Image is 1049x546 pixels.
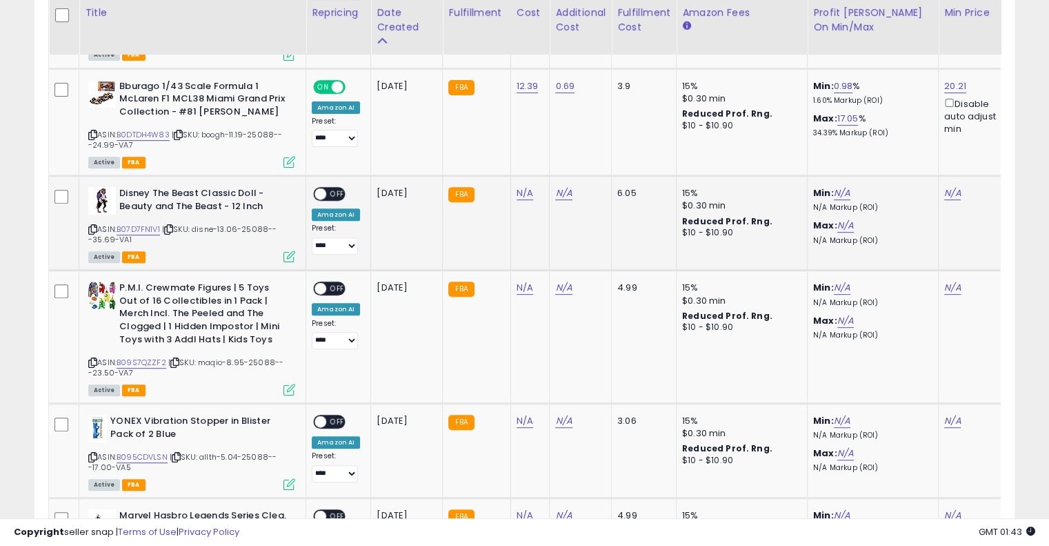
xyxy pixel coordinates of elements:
[617,415,666,427] div: 3.06
[682,92,797,105] div: $0.30 min
[837,219,854,233] a: N/A
[813,463,928,473] p: N/A Markup (ROI)
[617,282,666,294] div: 4.99
[834,79,853,93] a: 0.98
[118,525,177,538] a: Terms of Use
[117,357,166,369] a: B09S7QZZF2
[813,186,834,199] b: Min:
[944,96,1010,136] div: Disable auto adjust min
[813,80,928,106] div: %
[555,79,575,93] a: 0.69
[110,415,278,444] b: YONEX Vibration Stopper in Blister Pack of 2 Blue
[117,451,168,463] a: B095CDVLSN
[682,415,797,427] div: 15%
[88,157,120,168] span: All listings currently available for purchase on Amazon
[837,314,854,328] a: N/A
[834,281,850,295] a: N/A
[813,281,834,294] b: Min:
[312,436,360,449] div: Amazon AI
[179,525,239,538] a: Privacy Policy
[682,108,772,119] b: Reduced Prof. Rng.
[122,479,146,491] span: FBA
[88,479,120,491] span: All listings currently available for purchase on Amazon
[682,199,797,212] div: $0.30 min
[944,281,961,295] a: N/A
[682,187,797,199] div: 15%
[682,442,772,454] b: Reduced Prof. Rng.
[312,101,360,114] div: Amazon AI
[88,415,107,442] img: 31kyjv31YjL._SL40_.jpg
[837,447,854,460] a: N/A
[312,303,360,315] div: Amazon AI
[813,203,928,213] p: N/A Markup (ROI)
[555,414,572,428] a: N/A
[555,186,572,200] a: N/A
[122,251,146,263] span: FBA
[119,187,287,216] b: Disney The Beast Classic Doll - Beauty and The Beast - 12 Inch
[448,282,474,297] small: FBA
[88,224,277,244] span: | SKU: disne-13.06-25088---35.69-VA1
[944,414,961,428] a: N/A
[834,414,850,428] a: N/A
[122,49,146,61] span: FBA
[88,415,295,489] div: ASIN:
[377,80,432,92] div: [DATE]
[682,6,801,20] div: Amazon Fees
[85,6,300,20] div: Title
[517,281,533,295] a: N/A
[813,96,928,106] p: 1.60% Markup (ROI)
[682,227,797,239] div: $10 - $10.90
[88,80,116,108] img: 41o++6NIH4L._SL40_.jpg
[813,447,837,460] b: Max:
[813,431,928,440] p: N/A Markup (ROI)
[813,219,837,232] b: Max:
[377,282,432,294] div: [DATE]
[122,157,146,168] span: FBA
[88,451,277,472] span: | SKU: allth-5.04-25088---17.00-VA5
[117,129,170,141] a: B0DTDH4W83
[88,251,120,263] span: All listings currently available for purchase on Amazon
[377,6,437,35] div: Date Created
[326,188,348,200] span: OFF
[682,20,690,32] small: Amazon Fees.
[837,112,859,126] a: 17.05
[88,187,116,215] img: 41euXH3u9WL._SL40_.jpg
[617,187,666,199] div: 6.05
[122,384,146,396] span: FBA
[312,208,360,221] div: Amazon AI
[813,236,928,246] p: N/A Markup (ROI)
[682,282,797,294] div: 15%
[312,6,365,20] div: Repricing
[326,416,348,428] span: OFF
[813,331,928,340] p: N/A Markup (ROI)
[312,451,360,482] div: Preset:
[517,186,533,200] a: N/A
[312,117,360,148] div: Preset:
[377,415,432,427] div: [DATE]
[88,282,116,309] img: 51KvElejYCL._SL40_.jpg
[326,283,348,295] span: OFF
[119,80,287,122] b: Bburago 1/43 Scale Formula 1 McLaren F1 MCL38 Miami Grand Prix Collection - #81 [PERSON_NAME]
[88,357,283,378] span: | SKU: maqio-8.95-25088---23.50-VA7
[813,414,834,427] b: Min:
[88,129,282,150] span: | SKU: boogh-11.19-25088---24.99-VA7
[312,224,360,255] div: Preset:
[944,186,961,200] a: N/A
[682,215,772,227] b: Reduced Prof. Rng.
[343,81,366,92] span: OFF
[813,6,932,35] div: Profit [PERSON_NAME] on Min/Max
[88,80,295,167] div: ASIN:
[88,384,120,396] span: All listings currently available for purchase on Amazon
[944,79,966,93] a: 20.21
[14,525,64,538] strong: Copyright
[555,281,572,295] a: N/A
[944,6,1015,20] div: Min Price
[517,414,533,428] a: N/A
[682,120,797,132] div: $10 - $10.90
[813,112,837,125] b: Max:
[88,49,120,61] span: All listings currently available for purchase on Amazon
[377,187,432,199] div: [DATE]
[448,415,474,430] small: FBA
[448,80,474,95] small: FBA
[448,6,504,20] div: Fulfillment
